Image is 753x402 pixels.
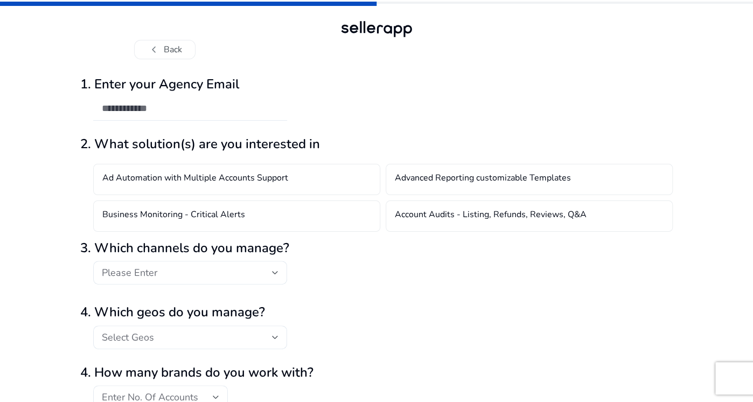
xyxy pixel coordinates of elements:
[102,266,157,279] span: Please Enter
[80,365,673,380] h2: 4. How many brands do you work with?
[102,173,288,186] h4: Ad Automation with Multiple Accounts Support
[148,43,161,56] span: chevron_left
[80,304,673,320] h2: 4. Which geos do you manage?
[80,136,673,152] h2: 2. What solution(s) are you interested in
[395,173,571,186] h4: Advanced Reporting customizable Templates
[80,77,673,92] h2: 1. Enter your Agency Email
[102,210,245,223] h4: Business Monitoring - Critical Alerts
[80,240,673,256] h2: 3. Which channels do you manage?
[134,40,196,59] button: chevron_leftBack
[102,331,154,344] span: Select Geos
[395,210,587,223] h4: Account Audits - Listing, Refunds, Reviews, Q&A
